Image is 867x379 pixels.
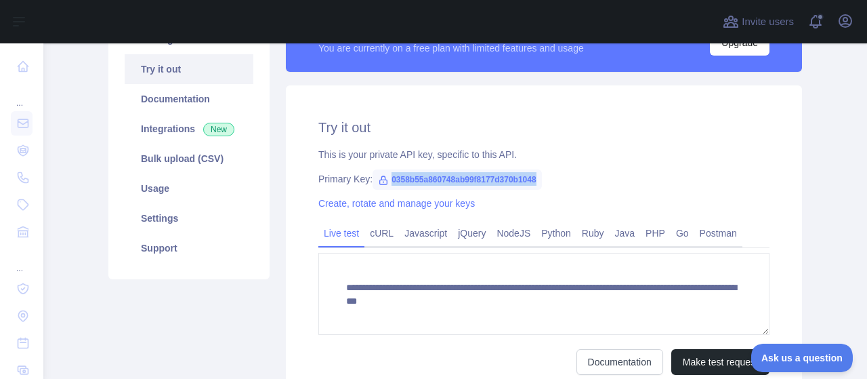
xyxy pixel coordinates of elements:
div: This is your private API key, specific to this API. [318,148,769,161]
button: Invite users [720,11,797,33]
a: Python [536,222,576,244]
div: You are currently on a free plan with limited features and usage [318,41,584,55]
a: cURL [364,222,399,244]
a: Support [125,233,253,263]
a: Live test [318,222,364,244]
a: Documentation [125,84,253,114]
div: ... [11,247,33,274]
span: New [203,123,234,136]
a: Settings [125,203,253,233]
a: PHP [640,222,671,244]
div: ... [11,81,33,108]
button: Make test request [671,349,769,375]
a: Java [610,222,641,244]
a: Integrations New [125,114,253,144]
a: Ruby [576,222,610,244]
div: Primary Key: [318,172,769,186]
a: Try it out [125,54,253,84]
iframe: Toggle Customer Support [751,344,853,372]
a: Go [671,222,694,244]
a: Postman [694,222,742,244]
span: Invite users [742,14,794,30]
a: Javascript [399,222,452,244]
a: Bulk upload (CSV) [125,144,253,174]
a: jQuery [452,222,491,244]
a: NodeJS [491,222,536,244]
a: Create, rotate and manage your keys [318,198,475,209]
a: Documentation [576,349,663,375]
span: 0358b55a860748ab99f8177d370b1048 [373,169,542,190]
h2: Try it out [318,118,769,137]
a: Usage [125,174,253,203]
